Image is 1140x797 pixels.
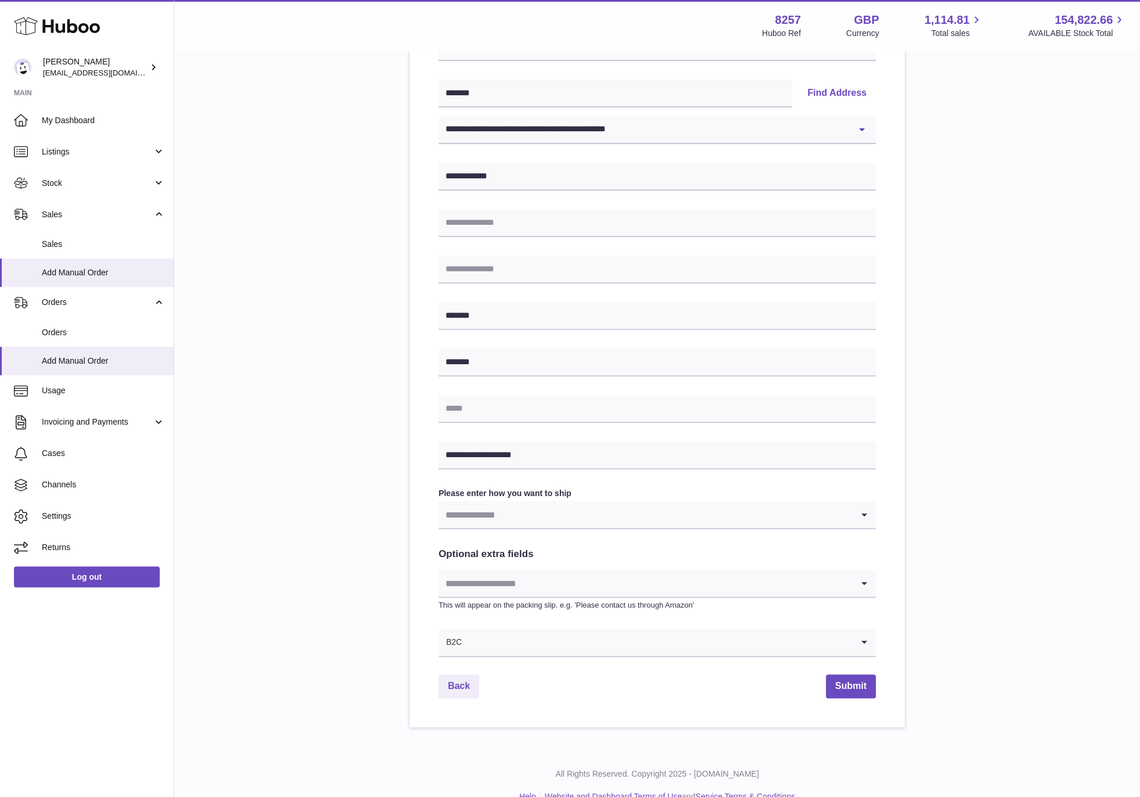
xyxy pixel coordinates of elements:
div: Search for option [438,570,876,598]
span: 1,114.81 [925,12,970,28]
span: Invoicing and Payments [42,417,153,428]
button: Find Address [798,80,876,107]
span: AVAILABLE Stock Total [1028,28,1126,39]
span: Channels [42,479,165,490]
a: Log out [14,566,160,587]
span: Settings [42,511,165,522]
a: Back [438,674,479,698]
span: Sales [42,239,165,250]
strong: 8257 [775,12,801,28]
div: [PERSON_NAME] [43,56,148,78]
p: This will appear on the packing slip. e.g. 'Please contact us through Amazon' [438,600,876,611]
h2: Optional extra fields [438,548,876,561]
span: Returns [42,542,165,553]
span: [EMAIL_ADDRESS][DOMAIN_NAME] [43,68,171,77]
span: B2C [438,629,462,656]
input: Search for option [438,570,853,597]
a: 1,114.81 Total sales [925,12,983,39]
span: Add Manual Order [42,356,165,367]
div: Huboo Ref [762,28,801,39]
span: Add Manual Order [42,267,165,278]
div: Search for option [438,629,876,657]
span: Usage [42,385,165,396]
p: All Rights Reserved. Copyright 2025 - [DOMAIN_NAME] [184,769,1131,780]
span: Cases [42,448,165,459]
strong: GBP [854,12,879,28]
div: Currency [846,28,879,39]
span: Sales [42,209,153,220]
input: Search for option [438,501,853,528]
span: 154,822.66 [1055,12,1113,28]
button: Submit [826,674,876,698]
input: Search for option [462,629,853,656]
span: Total sales [931,28,983,39]
a: 154,822.66 AVAILABLE Stock Total [1028,12,1126,39]
span: Orders [42,297,153,308]
label: Please enter how you want to ship [438,488,876,499]
span: Listings [42,146,153,157]
div: Search for option [438,501,876,529]
span: Stock [42,178,153,189]
img: don@skinsgolf.com [14,59,31,76]
span: My Dashboard [42,115,165,126]
span: Orders [42,327,165,338]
